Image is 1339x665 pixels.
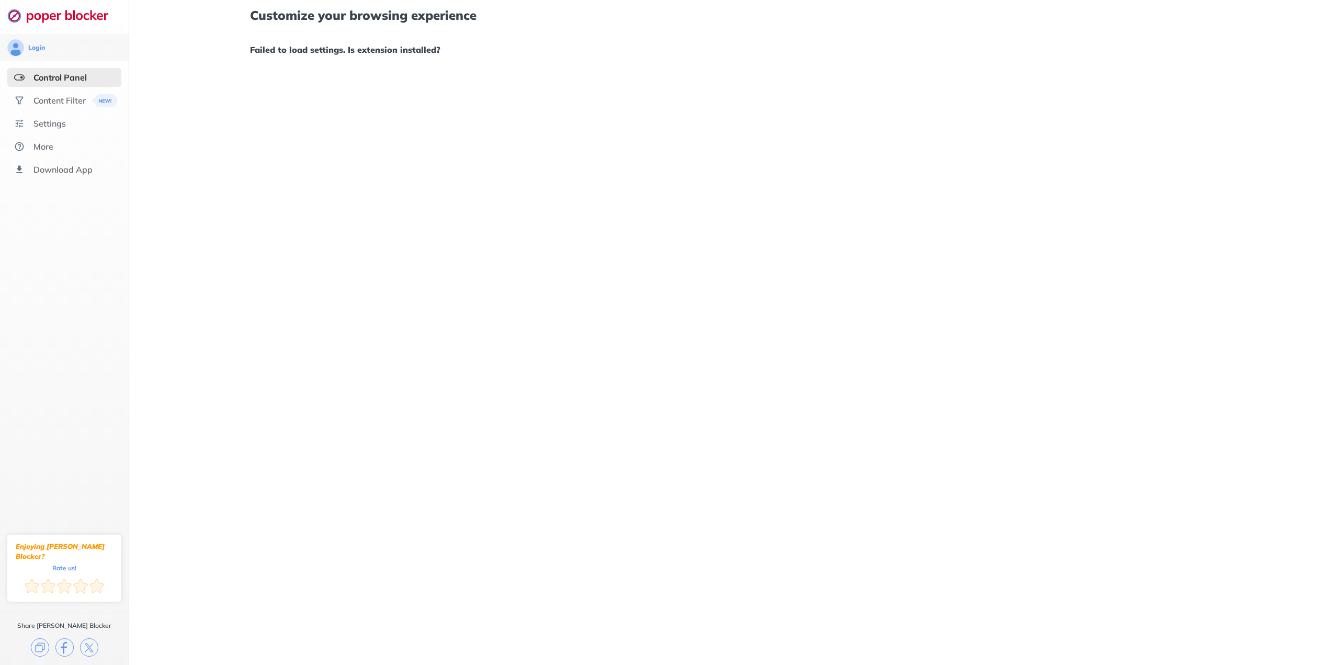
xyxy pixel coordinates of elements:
div: Settings [33,118,66,129]
img: social.svg [14,95,25,106]
div: Login [28,43,45,52]
img: menuBanner.svg [92,94,117,107]
img: features-selected.svg [14,72,25,83]
div: Content Filter [33,95,86,106]
div: Rate us! [52,566,76,570]
img: x.svg [80,638,98,657]
h1: Failed to load settings. Is extension installed? [250,43,1218,57]
img: facebook.svg [55,638,74,657]
div: More [33,141,53,152]
div: Enjoying [PERSON_NAME] Blocker? [16,542,113,561]
img: avatar.svg [7,39,24,56]
div: Download App [33,164,93,175]
div: Share [PERSON_NAME] Blocker [17,622,111,630]
img: about.svg [14,141,25,152]
h1: Customize your browsing experience [250,8,1218,22]
img: copy.svg [31,638,49,657]
div: Control Panel [33,72,87,83]
img: download-app.svg [14,164,25,175]
img: settings.svg [14,118,25,129]
img: logo-webpage.svg [7,8,120,23]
